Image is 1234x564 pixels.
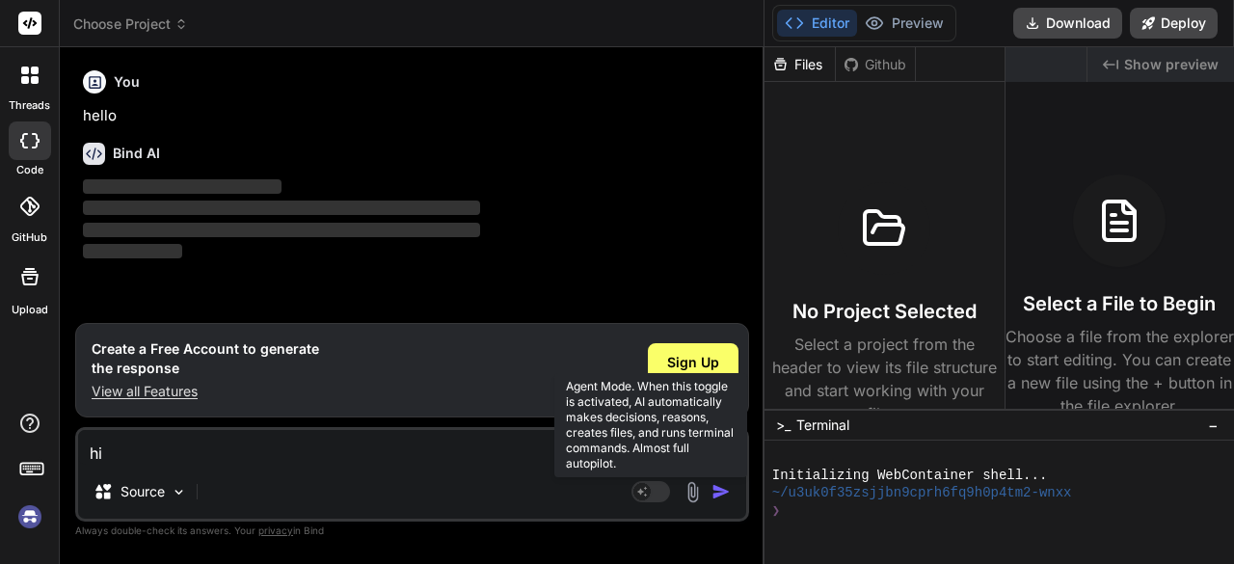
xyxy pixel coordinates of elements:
[772,484,1072,502] span: ~/u3uk0f35zsjjbn9cprh6fq9h0p4tm2-wnxx
[73,14,188,34] span: Choose Project
[792,298,977,325] h3: No Project Selected
[857,10,952,37] button: Preview
[75,522,749,540] p: Always double-check its answers. Your in Bind
[1124,55,1219,74] span: Show preview
[667,353,719,372] span: Sign Up
[628,480,674,503] button: Agent Mode. When this toggle is activated, AI automatically makes decisions, reasons, creates fil...
[772,502,782,521] span: ❯
[83,201,480,215] span: ‌
[682,481,704,503] img: attachment
[12,229,47,246] label: GitHub
[13,500,46,533] img: signin
[772,333,997,425] p: Select a project from the header to view its file structure and start working with your files.
[83,244,182,258] span: ‌
[92,382,319,401] p: View all Features
[1013,8,1122,39] button: Download
[171,484,187,500] img: Pick Models
[83,105,745,127] p: hello
[1204,410,1222,441] button: −
[9,97,50,114] label: threads
[12,302,48,318] label: Upload
[121,482,165,501] p: Source
[92,339,319,378] h1: Create a Free Account to generate the response
[1208,416,1219,435] span: −
[1006,325,1234,417] p: Choose a file from the explorer to start editing. You can create a new file using the + button in...
[16,162,43,178] label: code
[796,416,849,435] span: Terminal
[114,72,140,92] h6: You
[765,55,835,74] div: Files
[711,482,731,501] img: icon
[772,467,1048,485] span: Initializing WebContainer shell...
[836,55,915,74] div: Github
[78,430,746,465] textarea: hi
[113,144,160,163] h6: Bind AI
[776,416,791,435] span: >_
[258,524,293,536] span: privacy
[83,223,480,237] span: ‌
[83,179,282,194] span: ‌
[1023,290,1216,317] h3: Select a File to Begin
[777,10,857,37] button: Editor
[1130,8,1218,39] button: Deploy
